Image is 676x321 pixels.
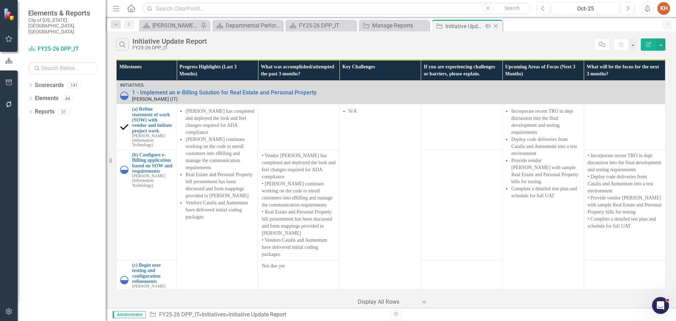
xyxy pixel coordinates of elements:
div: Manage Reports [372,21,427,30]
small: [PERSON_NAME] (Information Technology) [132,174,173,187]
div: 44 [62,95,73,101]
td: Double-Click to Edit [421,104,502,150]
td: Double-Click to Edit Right Click for Context Menu [117,104,177,150]
div: Initiative Update Report [132,37,207,45]
a: Departmental Performance Plans - 3 Columns [214,21,281,30]
a: Scorecards [35,81,64,89]
small: [PERSON_NAME] (Information Technology) [132,284,173,298]
a: Elements [35,94,58,103]
a: (c) Begin user testing and configuration refinements [132,263,173,284]
td: Double-Click to Edit Right Click for Context Menu [117,81,665,104]
small: [PERSON_NAME] (IT) [132,97,178,102]
li: N/A [349,108,417,115]
td: Double-Click to Edit [421,260,502,300]
iframe: Intercom live chat [652,297,669,314]
button: Search [494,4,530,13]
li: Provide vendor [PERSON_NAME] with sample Real Estate and Personal Property bills for testing [511,157,580,185]
li: Complete a detailed test plan and schedule for full UAT [511,185,580,199]
a: Reports [35,108,55,116]
td: Double-Click to Edit Right Click for Context Menu [117,260,177,300]
li: Vendors Catalis and Aumentum have delivered initial coding packages [186,199,254,221]
a: (b) Configure e-Billing application based on SOW and requirements [132,152,173,174]
li: [PERSON_NAME] continues working on the code to enroll customers into eBilling and manage the comm... [186,136,254,171]
li: Incorporate recent TRO in dept discussion into the final development and testing requirements [511,108,580,136]
td: Double-Click to Edit Right Click for Context Menu [117,150,177,260]
div: » » [149,311,386,319]
span: Administrator [113,311,146,318]
td: Double-Click to Edit [421,150,502,260]
p: Not due yet [262,263,336,270]
div: FY25-26 DPP_IT [299,21,354,30]
img: In Progress [120,166,129,174]
img: In Progress [120,276,129,284]
div: Initiative Update Report [445,22,483,31]
p: • Vendor [PERSON_NAME] has completed and deployed the look and feel changes required for ADA comp... [262,152,336,258]
img: Completed [120,123,129,131]
small: [PERSON_NAME] (Information Technology) [132,134,173,147]
td: Double-Click to Edit [258,104,339,150]
span: Elements & Reports [28,9,99,17]
a: FY25-26 DPP_IT [159,311,199,318]
a: Manage Reports [361,21,427,30]
a: FY25-26 DPP_IT [28,45,99,53]
a: [PERSON_NAME]'s Home [141,21,199,30]
div: [PERSON_NAME]'s Home [152,21,199,30]
img: In Progress [120,92,129,100]
td: Double-Click to Edit [258,260,339,300]
a: FY25-26 DPP_IT [287,21,354,30]
div: FY25-26 DPP_IT [132,45,207,50]
td: Double-Click to Edit [258,150,339,260]
a: 1 - Implement an e-Billing Solution for Real Estate and Personal Property [132,89,662,96]
button: KH [657,2,670,15]
img: ClearPoint Strategy [4,8,16,20]
td: Double-Click to Edit [584,260,665,300]
input: Search Below... [28,62,99,74]
li: Real Estate and Personal Property bill presentment has been discussed and form mappings provided ... [186,171,254,199]
p: • Incorporate recent TRO in dept discussion into the final development and testing requirements •... [588,152,662,230]
a: Initiatives [202,311,226,318]
div: Departmental Performance Plans - 3 Columns [226,21,281,30]
a: (a) Refine statement of work (SOW) with vendor and initiate project work [132,106,173,134]
td: Double-Click to Edit [584,150,665,260]
div: Oct-25 [554,5,617,13]
div: Initiative Update Report [229,311,286,318]
span: Search [505,5,520,11]
div: 31 [58,109,69,115]
li: [PERSON_NAME] has completed and deployed the look and feel changes required for ADA compliance [186,108,254,136]
div: Initiatives [120,83,662,88]
button: Oct-25 [552,2,619,15]
input: Search ClearPoint... [143,2,531,15]
small: City of [US_STATE][GEOGRAPHIC_DATA], [GEOGRAPHIC_DATA] [28,17,99,35]
div: 141 [67,82,81,88]
li: Deploy code deliveries from Catalis and Aumentum into a test environment [511,136,580,157]
td: Double-Click to Edit [584,104,665,150]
